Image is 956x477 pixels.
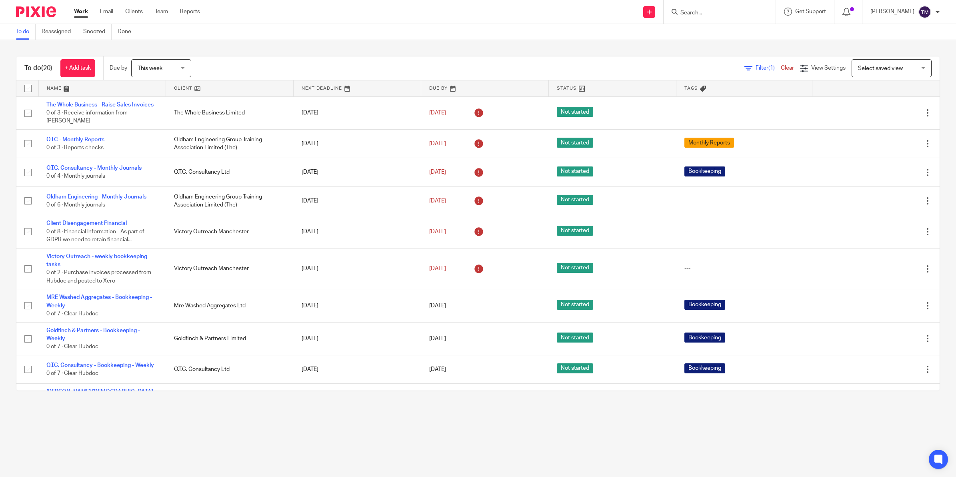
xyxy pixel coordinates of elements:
span: This week [138,66,162,71]
td: Oldham Engineering Group Training Association Limited (The) [166,129,294,158]
span: 0 of 8 · Financial Information - As part of GDPR we need to retain financial... [46,229,144,243]
span: [DATE] [429,303,446,309]
td: [DATE] [294,355,421,383]
h1: To do [24,64,52,72]
td: [DATE] [294,248,421,289]
td: O.T.C. Consultancy Ltd [166,355,294,383]
a: Reports [180,8,200,16]
a: The Whole Business - Raise Sales Invoices [46,102,154,108]
span: [DATE] [429,141,446,146]
a: To do [16,24,36,40]
span: Filter [756,65,781,71]
a: OTC - Monthly Reports [46,137,104,142]
span: Not started [557,263,593,273]
span: Not started [557,226,593,236]
span: 0 of 3 · Receive information from [PERSON_NAME] [46,110,128,124]
input: Search [680,10,752,17]
span: [DATE] [429,198,446,204]
span: Not started [557,195,593,205]
a: Work [74,8,88,16]
p: Due by [110,64,127,72]
span: [DATE] [429,169,446,175]
span: 0 of 2 · Purchase invoices processed from Hubdoc and posted to Xero [46,270,151,284]
a: Clear [781,65,794,71]
div: --- [684,109,804,117]
a: Team [155,8,168,16]
span: Not started [557,300,593,310]
td: [DATE] [294,322,421,355]
a: Oldham Engineering - Monthly Journals [46,194,146,200]
a: Reassigned [42,24,77,40]
a: O.T.C. Consultancy - Bookkeeping - Weekly [46,363,154,368]
span: Not started [557,107,593,117]
td: [DATE] [294,289,421,322]
a: Email [100,8,113,16]
p: [PERSON_NAME] [870,8,914,16]
td: Goldfinch & Partners Limited [166,322,294,355]
a: Snoozed [83,24,112,40]
div: --- [684,265,804,273]
span: Bookkeeping [684,300,725,310]
span: [DATE] [429,367,446,372]
td: [DATE] [294,158,421,186]
span: [DATE] [429,266,446,271]
span: Bookkeeping [684,166,725,176]
div: --- [684,197,804,205]
td: [PERSON_NAME][GEOGRAPHIC_DATA][DEMOGRAPHIC_DATA] Pre-School [166,384,294,417]
span: Bookkeeping [684,363,725,373]
td: The Whole Business Limited [166,96,294,129]
span: Not started [557,166,593,176]
td: Victory Outreach Manchester [166,248,294,289]
img: svg%3E [918,6,931,18]
a: MRE Washed Aggregates - Bookkeeping - Weekly [46,295,152,308]
span: 0 of 3 · Reports checks [46,145,104,150]
span: Not started [557,138,593,148]
span: Not started [557,363,593,373]
a: Goldfinch & Partners - Bookkeeping - Weekly [46,328,140,341]
a: Client Disengagement Financial [46,220,127,226]
span: Get Support [795,9,826,14]
td: [DATE] [294,384,421,417]
a: Clients [125,8,143,16]
td: O.T.C. Consultancy Ltd [166,158,294,186]
span: Select saved view [858,66,903,71]
span: Bookkeeping [684,333,725,343]
span: [DATE] [429,336,446,341]
a: + Add task [60,59,95,77]
td: [DATE] [294,215,421,248]
span: 0 of 6 · Monthly journals [46,202,105,208]
span: [DATE] [429,229,446,234]
span: Tags [684,86,698,90]
td: Oldham Engineering Group Training Association Limited (The) [166,186,294,215]
span: Monthly Reports [684,138,734,148]
img: Pixie [16,6,56,17]
a: [PERSON_NAME] [DEMOGRAPHIC_DATA] - Bookkeeping - Weekly [46,389,156,403]
a: Victory Outreach - weekly bookkeeping tasks [46,254,147,267]
a: O.T.C. Consultancy - Monthly Journals [46,165,142,171]
span: 0 of 7 · Clear Hubdoc [46,311,98,317]
span: (20) [41,65,52,71]
span: 0 of 4 · Monthly journals [46,174,105,179]
span: View Settings [811,65,846,71]
span: (1) [768,65,775,71]
td: [DATE] [294,96,421,129]
span: 0 of 7 · Clear Hubdoc [46,371,98,376]
span: 0 of 7 · Clear Hubdoc [46,344,98,350]
td: [DATE] [294,129,421,158]
td: [DATE] [294,186,421,215]
div: --- [684,228,804,236]
td: Victory Outreach Manchester [166,215,294,248]
a: Done [118,24,137,40]
span: Not started [557,333,593,343]
span: [DATE] [429,110,446,116]
td: Mre Washed Aggregates Ltd [166,289,294,322]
